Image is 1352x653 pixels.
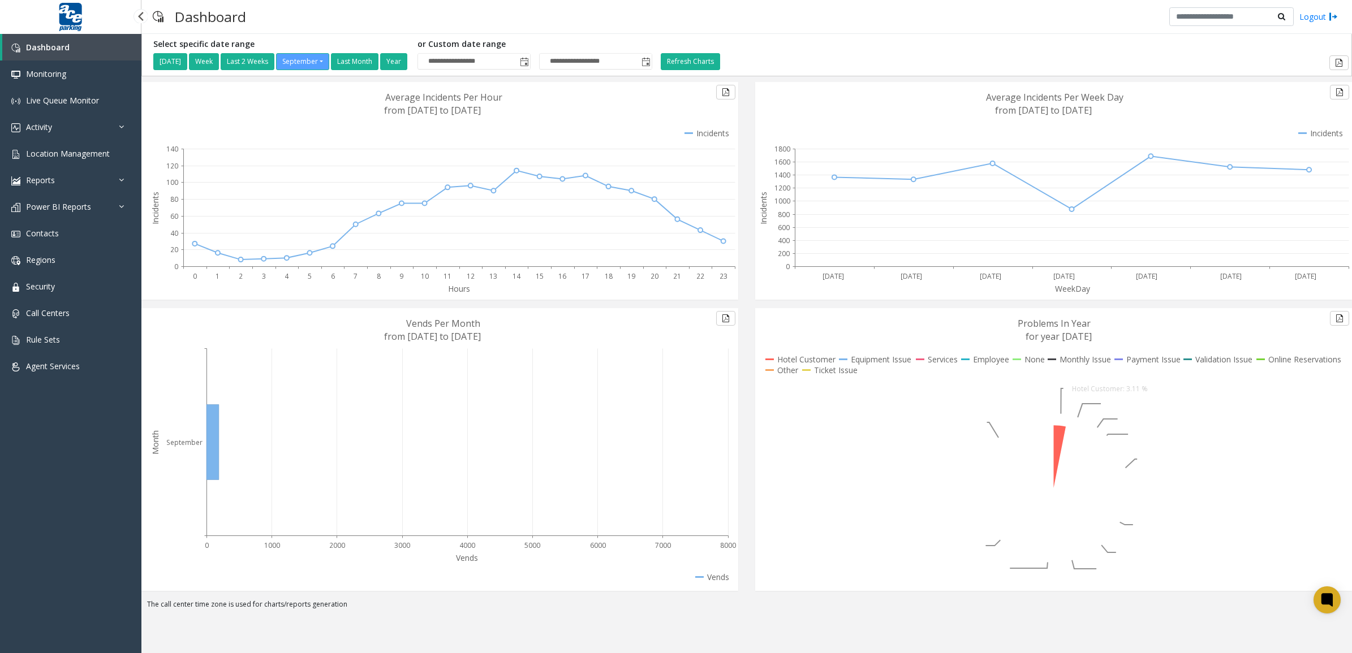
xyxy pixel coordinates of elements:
text: [DATE] [823,271,844,281]
a: Dashboard [2,34,141,60]
img: 'icon' [11,97,20,106]
span: Call Centers [26,308,70,318]
text: from [DATE] to [DATE] [995,104,1092,116]
text: 1200 [774,183,790,193]
img: 'icon' [11,150,20,159]
span: Regions [26,254,55,265]
text: 400 [778,236,790,245]
img: 'icon' [11,203,20,212]
span: Reports [26,175,55,185]
button: [DATE] [153,53,187,70]
text: 140 [166,144,178,154]
text: [DATE] [980,271,1001,281]
h5: Select specific date range [153,40,409,49]
text: 15 [536,271,544,281]
text: 0 [205,540,209,550]
img: 'icon' [11,336,20,345]
text: 0 [174,262,178,271]
text: for year [DATE] [1026,330,1092,343]
text: 18 [605,271,613,281]
text: 20 [170,245,178,254]
button: Year [380,53,407,70]
text: 2000 [329,540,345,550]
text: Hotel Customer: 3.11 % [1072,384,1148,393]
text: 1800 [774,144,790,154]
text: 1 [216,271,219,281]
a: Logout [1299,11,1338,23]
div: The call center time zone is used for charts/reports generation [141,599,1352,615]
span: Live Queue Monitor [26,95,99,106]
button: Export to pdf [1330,85,1349,100]
text: 9 [399,271,403,281]
img: 'icon' [11,256,20,265]
text: 200 [778,249,790,258]
text: 1400 [774,170,790,180]
text: Incidents [150,192,161,224]
img: logout [1329,11,1338,23]
text: 23 [720,271,727,281]
text: 7 [354,271,358,281]
text: Vends [456,552,478,563]
button: September [276,53,329,70]
span: Contacts [26,228,59,239]
span: Rule Sets [26,334,60,345]
img: 'icon' [11,309,20,318]
text: 0 [786,262,790,271]
text: from [DATE] to [DATE] [384,104,481,116]
text: Problems In Year [1018,317,1091,330]
text: [DATE] [1136,271,1157,281]
span: Location Management [26,148,110,159]
img: 'icon' [11,70,20,79]
text: 12 [467,271,475,281]
span: Activity [26,122,52,132]
text: 22 [696,271,704,281]
button: Export to pdf [1330,311,1349,326]
text: 600 [778,223,790,232]
text: 19 [627,271,635,281]
text: [DATE] [1295,271,1316,281]
text: Incidents [758,192,769,224]
text: 16 [558,271,566,281]
span: Agent Services [26,361,80,371]
text: 6000 [590,540,606,550]
span: Monitoring [26,68,66,79]
img: 'icon' [11,362,20,371]
text: 13 [489,271,497,281]
text: Average Incidents Per Week Day [986,91,1123,103]
button: Last Month [331,53,378,70]
text: Month [150,430,161,455]
text: 80 [170,194,178,204]
text: 17 [582,271,589,281]
span: Dashboard [26,42,70,53]
text: 120 [166,161,178,171]
text: [DATE] [901,271,922,281]
h5: or Custom date range [417,40,652,49]
img: 'icon' [11,230,20,239]
text: Vends Per Month [406,317,480,330]
text: 10 [421,271,429,281]
text: 1600 [774,157,790,167]
button: Week [189,53,219,70]
text: WeekDay [1055,283,1091,294]
img: 'icon' [11,283,20,292]
button: Export to pdf [1329,55,1349,70]
button: Refresh Charts [661,53,720,70]
text: 4 [285,271,289,281]
span: Toggle popup [639,54,652,70]
text: 0 [193,271,197,281]
text: 7000 [655,540,671,550]
text: 14 [513,271,521,281]
text: 3000 [394,540,410,550]
text: 60 [170,211,178,221]
text: 2 [239,271,243,281]
text: September [166,438,203,447]
img: 'icon' [11,123,20,132]
text: 5 [308,271,312,281]
text: 100 [166,178,178,187]
img: 'icon' [11,176,20,185]
text: 20 [651,271,658,281]
img: 'icon' [11,44,20,53]
text: 8 [377,271,381,281]
span: Toggle popup [518,54,530,70]
text: 21 [673,271,681,281]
